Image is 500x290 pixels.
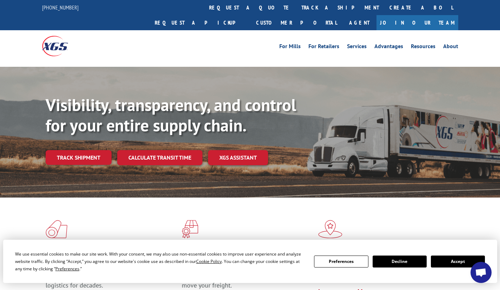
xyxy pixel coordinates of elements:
[15,250,306,272] div: We use essential cookies to make our site work. With your consent, we may also use non-essential ...
[251,15,342,30] a: Customer Portal
[314,256,368,268] button: Preferences
[149,15,251,30] a: Request a pickup
[411,44,435,51] a: Resources
[376,15,458,30] a: Join Our Team
[373,256,427,268] button: Decline
[342,15,376,30] a: Agent
[374,44,403,51] a: Advantages
[3,240,497,283] div: Cookie Consent Prompt
[46,150,112,165] a: Track shipment
[117,150,202,165] a: Calculate transit time
[42,4,79,11] a: [PHONE_NUMBER]
[471,262,492,283] div: Open chat
[196,258,222,264] span: Cookie Policy
[431,256,485,268] button: Accept
[46,264,172,289] span: As an industry carrier of choice, XGS has brought innovation and dedication to flooring logistics...
[55,266,79,272] span: Preferences
[347,44,367,51] a: Services
[46,94,296,136] b: Visibility, transparency, and control for your entire supply chain.
[182,220,198,238] img: xgs-icon-focused-on-flooring-red
[318,220,342,238] img: xgs-icon-flagship-distribution-model-red
[308,44,339,51] a: For Retailers
[443,44,458,51] a: About
[46,220,67,238] img: xgs-icon-total-supply-chain-intelligence-red
[279,44,301,51] a: For Mills
[208,150,268,165] a: XGS ASSISTANT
